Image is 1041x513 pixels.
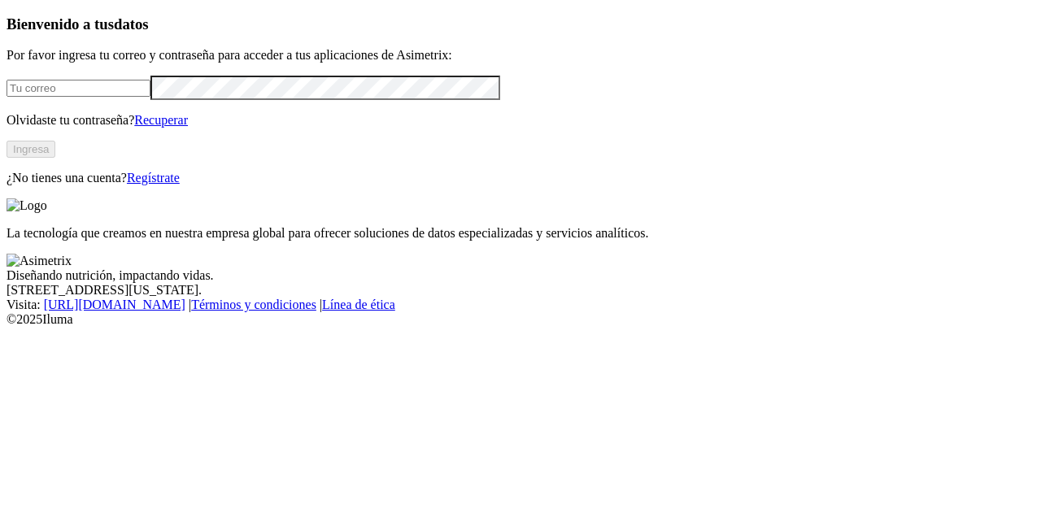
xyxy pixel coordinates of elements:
span: datos [114,15,149,33]
p: ¿No tienes una cuenta? [7,171,1034,185]
input: Tu correo [7,80,150,97]
a: Recuperar [134,113,188,127]
p: Olvidaste tu contraseña? [7,113,1034,128]
h3: Bienvenido a tus [7,15,1034,33]
img: Asimetrix [7,254,72,268]
a: Línea de ética [322,298,395,311]
p: Por favor ingresa tu correo y contraseña para acceder a tus aplicaciones de Asimetrix: [7,48,1034,63]
div: Diseñando nutrición, impactando vidas. [7,268,1034,283]
a: Términos y condiciones [191,298,316,311]
div: © 2025 Iluma [7,312,1034,327]
div: Visita : | | [7,298,1034,312]
img: Logo [7,198,47,213]
button: Ingresa [7,141,55,158]
a: [URL][DOMAIN_NAME] [44,298,185,311]
p: La tecnología que creamos en nuestra empresa global para ofrecer soluciones de datos especializad... [7,226,1034,241]
a: Regístrate [127,171,180,185]
div: [STREET_ADDRESS][US_STATE]. [7,283,1034,298]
